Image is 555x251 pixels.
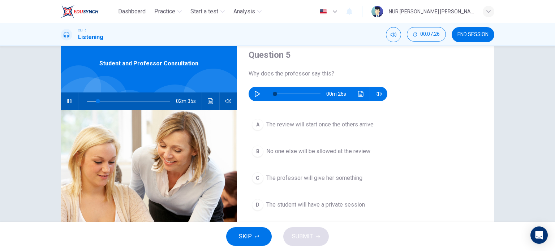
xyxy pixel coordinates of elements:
[78,28,86,33] span: CEFR
[249,69,483,78] span: Why does the professor say this?
[407,27,446,42] div: Hide
[386,27,401,42] div: Mute
[252,172,263,184] div: C
[249,116,483,134] button: AThe review will start once the others arrive
[226,227,272,246] button: SKIP
[99,59,198,68] span: Student and Professor Consultation
[530,226,548,244] div: Open Intercom Messenger
[190,7,218,16] span: Start a test
[118,7,146,16] span: Dashboard
[115,5,149,18] button: Dashboard
[420,31,440,37] span: 00:07:26
[249,169,483,187] button: CThe professor will give her something
[326,87,352,101] span: 00m 26s
[355,87,367,101] button: Click to see the audio transcription
[249,49,483,61] h4: Question 5
[176,92,202,110] span: 02m 35s
[389,7,474,16] div: NUR [PERSON_NAME] [PERSON_NAME]
[319,9,328,14] img: en
[252,119,263,130] div: A
[452,27,494,42] button: END SESSION
[371,6,383,17] img: Profile picture
[252,199,263,211] div: D
[188,5,228,18] button: Start a test
[266,174,362,182] span: The professor will give her something
[407,27,446,42] button: 00:07:26
[457,32,489,38] span: END SESSION
[61,4,115,19] a: EduSynch logo
[231,5,264,18] button: Analysis
[205,92,216,110] button: Click to see the audio transcription
[61,4,99,19] img: EduSynch logo
[154,7,175,16] span: Practice
[249,142,483,160] button: BNo one else will be allowed at the review
[239,231,252,242] span: SKIP
[151,5,185,18] button: Practice
[78,33,103,42] h1: Listening
[233,7,255,16] span: Analysis
[266,147,370,156] span: No one else will be allowed at the review
[266,120,374,129] span: The review will start once the others arrive
[252,146,263,157] div: B
[249,196,483,214] button: DThe student will have a private session
[266,200,365,209] span: The student will have a private session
